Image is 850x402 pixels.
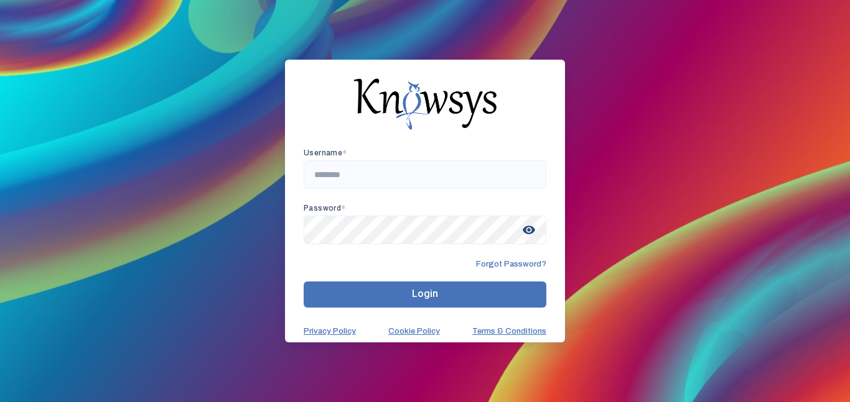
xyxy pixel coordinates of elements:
a: Privacy Policy [304,326,356,336]
img: knowsys-logo.png [353,78,497,129]
button: Login [304,281,546,308]
span: Forgot Password? [476,259,546,269]
app-required-indication: Username [304,148,347,157]
span: Login [412,288,438,299]
a: Cookie Policy [388,326,440,336]
app-required-indication: Password [304,204,346,212]
a: Terms & Conditions [472,326,546,336]
span: visibility [518,219,540,241]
